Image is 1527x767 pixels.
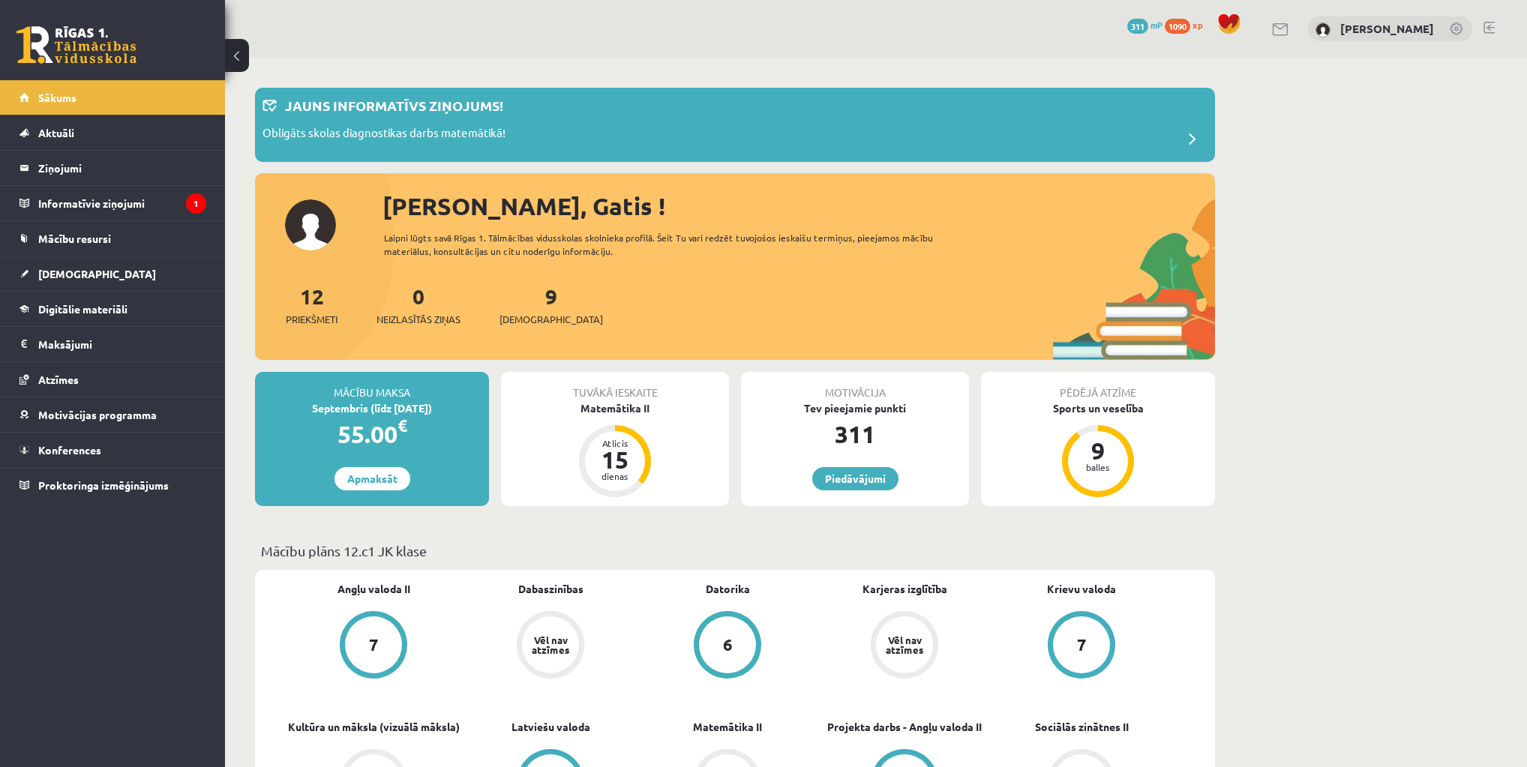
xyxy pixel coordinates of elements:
a: 6 [639,611,816,682]
span: 311 [1127,19,1148,34]
div: Vēl nav atzīmes [883,635,925,655]
span: Sākums [38,91,76,104]
i: 1 [186,193,206,214]
div: Vēl nav atzīmes [529,635,571,655]
a: Proktoringa izmēģinājums [19,468,206,502]
legend: Informatīvie ziņojumi [38,186,206,220]
div: balles [1075,463,1120,472]
div: Septembris (līdz [DATE]) [255,400,489,416]
div: Sports un veselība [981,400,1215,416]
span: xp [1192,19,1202,31]
div: Tev pieejamie punkti [741,400,969,416]
span: [DEMOGRAPHIC_DATA] [38,267,156,280]
span: mP [1150,19,1162,31]
a: Rīgas 1. Tālmācības vidusskola [16,26,136,64]
a: Vēl nav atzīmes [816,611,993,682]
a: Jauns informatīvs ziņojums! Obligāts skolas diagnostikas darbs matemātikā! [262,95,1207,154]
div: 6 [723,637,733,653]
a: Sociālās zinātnes II [1035,719,1129,735]
a: Matemātika II [693,719,762,735]
a: Projekta darbs - Angļu valoda II [827,719,982,735]
a: 7 [285,611,462,682]
a: Motivācijas programma [19,397,206,432]
div: Laipni lūgts savā Rīgas 1. Tālmācības vidusskolas skolnieka profilā. Šeit Tu vari redzēt tuvojošo... [384,231,960,258]
div: 7 [369,637,379,653]
div: Tuvākā ieskaite [501,372,729,400]
a: Sākums [19,80,206,115]
a: Piedāvājumi [812,467,898,490]
span: Konferences [38,443,101,457]
legend: Maksājumi [38,327,206,361]
div: Motivācija [741,372,969,400]
span: 1090 [1165,19,1190,34]
div: Mācību maksa [255,372,489,400]
a: 9[DEMOGRAPHIC_DATA] [499,283,603,327]
span: Mācību resursi [38,232,111,245]
div: 55.00 [255,416,489,452]
div: 15 [592,448,637,472]
a: Ziņojumi [19,151,206,185]
a: Krievu valoda [1047,581,1116,597]
a: Datorika [706,581,750,597]
div: Pēdējā atzīme [981,372,1215,400]
a: Matemātika II Atlicis 15 dienas [501,400,729,499]
a: Vēl nav atzīmes [462,611,639,682]
a: Karjeras izglītība [862,581,947,597]
span: Digitālie materiāli [38,302,127,316]
a: Mācību resursi [19,221,206,256]
a: Konferences [19,433,206,467]
a: 0Neizlasītās ziņas [376,283,460,327]
a: Atzīmes [19,362,206,397]
div: [PERSON_NAME], Gatis ! [382,188,1215,224]
span: Aktuāli [38,126,74,139]
span: Motivācijas programma [38,408,157,421]
div: 311 [741,416,969,452]
img: Gatis Frišmanis [1315,22,1330,37]
a: Aktuāli [19,115,206,150]
a: Digitālie materiāli [19,292,206,326]
div: dienas [592,472,637,481]
div: 7 [1077,637,1087,653]
a: Kultūra un māksla (vizuālā māksla) [288,719,460,735]
div: 9 [1075,439,1120,463]
span: Atzīmes [38,373,79,386]
legend: Ziņojumi [38,151,206,185]
span: [DEMOGRAPHIC_DATA] [499,312,603,327]
div: Matemātika II [501,400,729,416]
span: Priekšmeti [286,312,337,327]
a: Angļu valoda II [337,581,410,597]
a: Apmaksāt [334,467,410,490]
a: Latviešu valoda [511,719,590,735]
div: Atlicis [592,439,637,448]
span: € [397,415,407,436]
p: Obligāts skolas diagnostikas darbs matemātikā! [262,124,505,145]
p: Jauns informatīvs ziņojums! [285,95,503,115]
a: 7 [993,611,1170,682]
a: 1090 xp [1165,19,1210,31]
a: [DEMOGRAPHIC_DATA] [19,256,206,291]
a: [PERSON_NAME] [1340,21,1434,36]
span: Neizlasītās ziņas [376,312,460,327]
a: Dabaszinības [518,581,583,597]
a: Maksājumi [19,327,206,361]
p: Mācību plāns 12.c1 JK klase [261,541,1209,561]
a: 12Priekšmeti [286,283,337,327]
span: Proktoringa izmēģinājums [38,478,169,492]
a: 311 mP [1127,19,1162,31]
a: Sports un veselība 9 balles [981,400,1215,499]
a: Informatīvie ziņojumi1 [19,186,206,220]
